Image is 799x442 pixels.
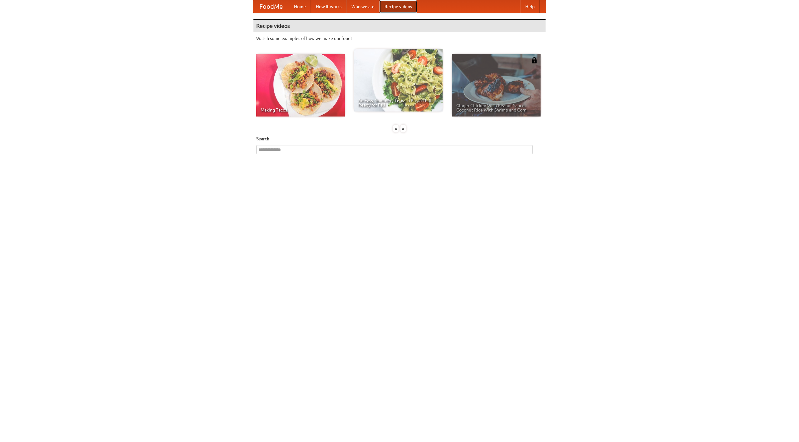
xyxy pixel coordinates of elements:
a: FoodMe [253,0,289,13]
h4: Recipe videos [253,20,546,32]
a: Recipe videos [380,0,417,13]
a: How it works [311,0,346,13]
h5: Search [256,136,543,142]
img: 483408.png [531,57,537,63]
div: « [393,125,399,132]
a: An Easy, Summery Tomato Pasta That's Ready for Fall [354,49,443,112]
p: Watch some examples of how we make our food! [256,35,543,42]
span: Making Tacos [261,108,341,112]
a: Home [289,0,311,13]
a: Making Tacos [256,54,345,117]
div: » [400,125,406,132]
a: Who we are [346,0,380,13]
span: An Easy, Summery Tomato Pasta That's Ready for Fall [358,98,438,107]
a: Help [520,0,540,13]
